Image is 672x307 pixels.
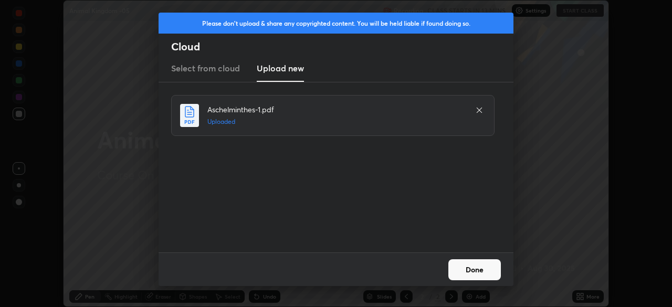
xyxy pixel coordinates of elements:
[207,117,465,126] h5: Uploaded
[448,259,501,280] button: Done
[257,62,304,75] h3: Upload new
[207,104,465,115] h4: Aschelminthes-1.pdf
[159,13,513,34] div: Please don't upload & share any copyrighted content. You will be held liable if found doing so.
[171,40,513,54] h2: Cloud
